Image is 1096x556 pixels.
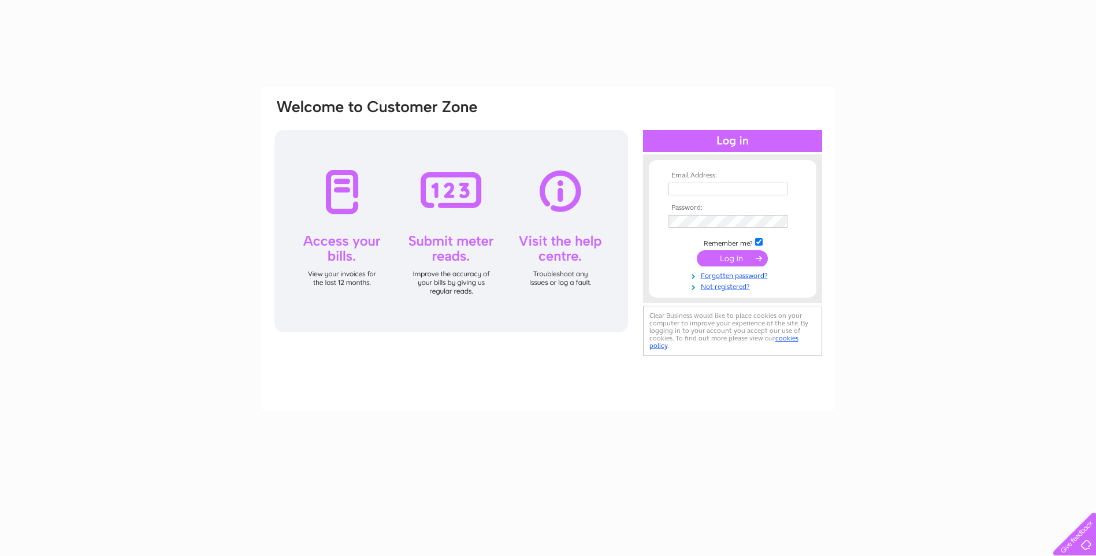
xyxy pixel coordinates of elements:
[666,236,800,248] td: Remember me?
[668,269,800,280] a: Forgotten password?
[668,280,800,291] a: Not registered?
[666,172,800,180] th: Email Address:
[697,250,768,266] input: Submit
[666,204,800,212] th: Password:
[649,334,798,350] a: cookies policy
[643,306,822,356] div: Clear Business would like to place cookies on your computer to improve your experience of the sit...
